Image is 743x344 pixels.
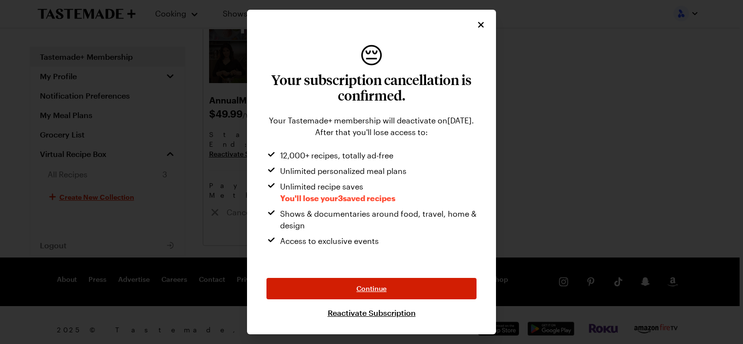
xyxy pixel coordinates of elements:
button: Close [476,19,486,30]
h3: Your subscription cancellation is confirmed. [266,72,477,103]
span: Continue [356,284,387,293]
span: You'll lose your 3 saved recipes [280,193,395,203]
span: Shows & documentaries around food, travel, home & design [280,208,477,231]
div: Your Tastemade+ membership will deactivate on [DATE] . After that you'll lose access to: [266,115,477,138]
a: Reactivate Subscription [328,307,416,319]
button: Continue [266,278,477,299]
span: Access to exclusive events [280,235,379,247]
span: Unlimited recipe saves [280,181,395,204]
span: disappointed face emoji [359,43,384,66]
span: Unlimited personalized meal plans [280,165,407,177]
span: 12,000+ recipes, totally ad-free [280,150,393,161]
